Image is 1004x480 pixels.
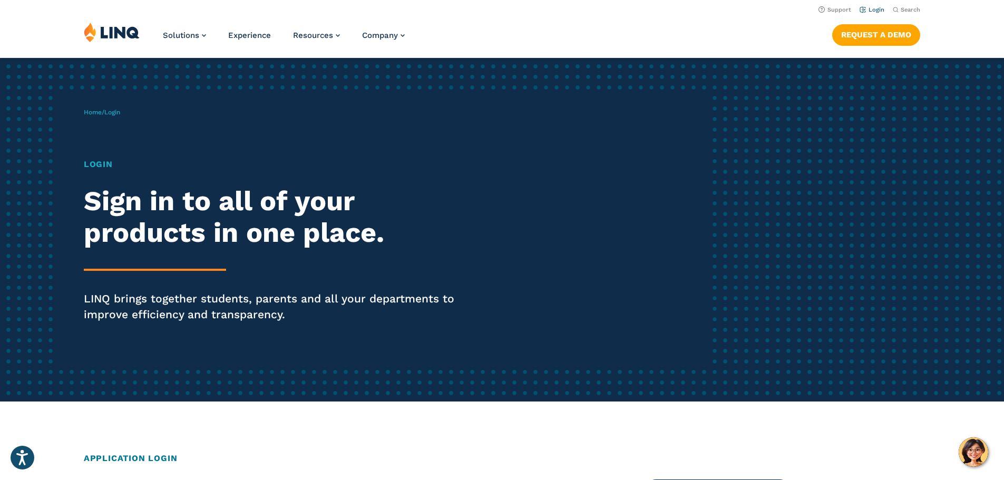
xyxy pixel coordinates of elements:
[293,31,340,40] a: Resources
[901,6,920,13] span: Search
[860,6,884,13] a: Login
[84,291,471,322] p: LINQ brings together students, parents and all your departments to improve efficiency and transpa...
[163,31,206,40] a: Solutions
[818,6,851,13] a: Support
[832,22,920,45] nav: Button Navigation
[362,31,398,40] span: Company
[84,22,140,42] img: LINQ | K‑12 Software
[832,24,920,45] a: Request a Demo
[104,109,120,116] span: Login
[228,31,271,40] a: Experience
[293,31,333,40] span: Resources
[959,437,988,467] button: Hello, have a question? Let’s chat.
[84,109,102,116] a: Home
[362,31,405,40] a: Company
[84,109,120,116] span: /
[163,22,405,57] nav: Primary Navigation
[84,185,471,249] h2: Sign in to all of your products in one place.
[163,31,199,40] span: Solutions
[84,158,471,171] h1: Login
[893,6,920,14] button: Open Search Bar
[84,452,920,465] h2: Application Login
